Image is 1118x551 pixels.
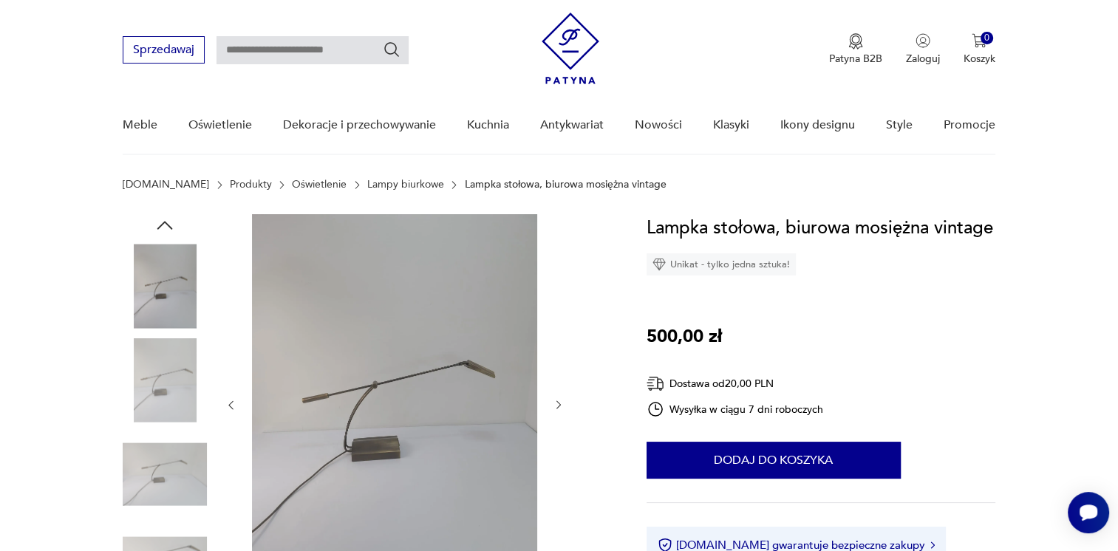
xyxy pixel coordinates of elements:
[540,97,604,154] a: Antykwariat
[383,41,400,58] button: Szukaj
[930,541,935,549] img: Ikona strzałki w prawo
[780,97,855,154] a: Ikony designu
[713,97,749,154] a: Klasyki
[972,33,986,48] img: Ikona koszyka
[123,97,157,154] a: Meble
[647,374,664,393] img: Ikona dostawy
[829,33,882,66] button: Patyna B2B
[647,442,901,479] button: Dodaj do koszyka
[647,374,824,393] div: Dostawa od 20,00 PLN
[981,32,993,44] div: 0
[123,244,207,328] img: Zdjęcie produktu Lampka stołowa, biurowa mosiężna vintage
[964,52,995,66] p: Koszyk
[367,179,444,191] a: Lampy biurkowe
[542,13,599,84] img: Patyna - sklep z meblami i dekoracjami vintage
[647,214,993,242] h1: Lampka stołowa, biurowa mosiężna vintage
[652,258,666,271] img: Ikona diamentu
[647,400,824,418] div: Wysyłka w ciągu 7 dni roboczych
[635,97,682,154] a: Nowości
[467,97,509,154] a: Kuchnia
[1068,492,1109,533] iframe: Smartsupp widget button
[964,33,995,66] button: 0Koszyk
[188,97,252,154] a: Oświetlenie
[123,46,205,56] a: Sprzedawaj
[123,179,209,191] a: [DOMAIN_NAME]
[829,52,882,66] p: Patyna B2B
[906,33,940,66] button: Zaloguj
[916,33,930,48] img: Ikonka użytkownika
[829,33,882,66] a: Ikona medaluPatyna B2B
[292,179,347,191] a: Oświetlenie
[283,97,436,154] a: Dekoracje i przechowywanie
[906,52,940,66] p: Zaloguj
[230,179,272,191] a: Produkty
[123,36,205,64] button: Sprzedawaj
[647,253,796,275] div: Unikat - tylko jedna sztuka!
[647,323,722,351] p: 500,00 zł
[123,432,207,516] img: Zdjęcie produktu Lampka stołowa, biurowa mosiężna vintage
[464,179,666,191] p: Lampka stołowa, biurowa mosiężna vintage
[123,338,207,422] img: Zdjęcie produktu Lampka stołowa, biurowa mosiężna vintage
[886,97,913,154] a: Style
[848,33,863,49] img: Ikona medalu
[944,97,995,154] a: Promocje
